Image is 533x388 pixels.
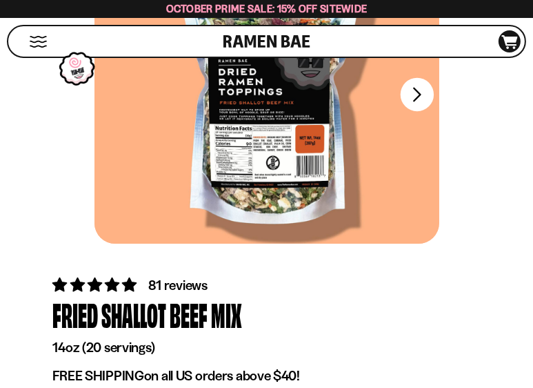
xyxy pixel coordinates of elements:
[53,339,481,356] p: 14oz (20 servings)
[53,367,481,385] p: on all US orders above $40!
[29,36,48,48] button: Mobile Menu Trigger
[53,276,139,293] span: 4.83 stars
[148,277,208,293] span: 81 reviews
[212,295,243,336] div: Mix
[102,295,167,336] div: Shallot
[53,295,99,336] div: Fried
[166,2,368,15] span: October Prime Sale: 15% off Sitewide
[53,367,144,384] strong: FREE SHIPPING
[170,295,208,336] div: Beef
[400,78,433,111] button: Next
